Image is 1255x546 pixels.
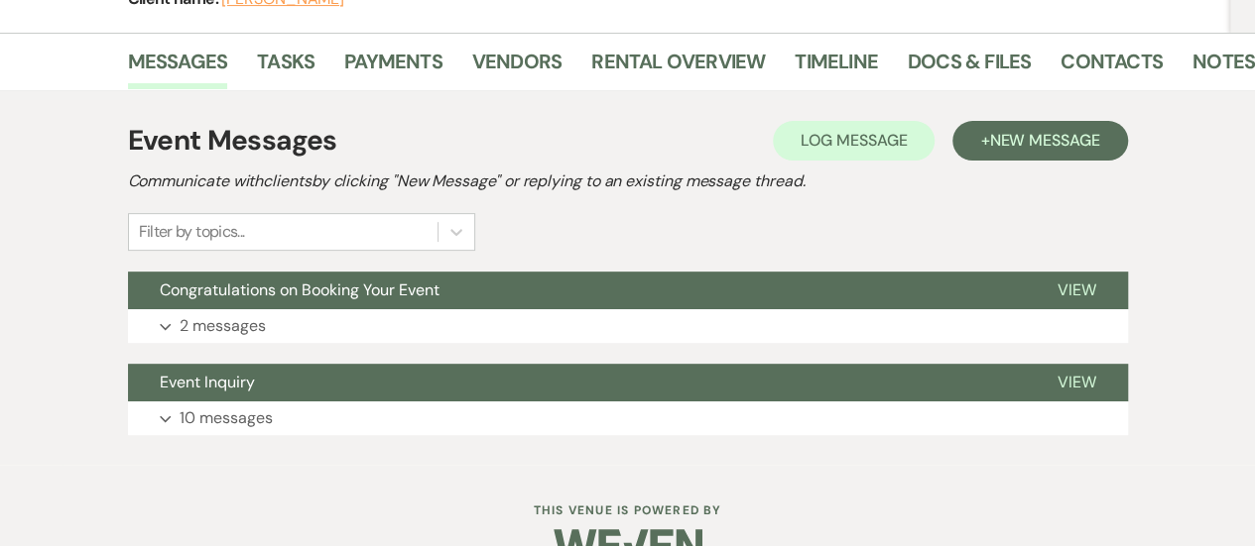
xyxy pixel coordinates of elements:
button: Congratulations on Booking Your Event [128,272,1026,309]
span: Log Message [801,130,907,151]
a: Tasks [257,46,314,89]
a: Messages [128,46,228,89]
p: 10 messages [180,405,273,431]
span: View [1058,279,1096,300]
a: Payments [344,46,442,89]
button: 2 messages [128,309,1128,343]
h2: Communicate with clients by clicking "New Message" or replying to an existing message thread. [128,169,1128,193]
button: Event Inquiry [128,364,1026,401]
button: Log Message [773,121,935,161]
p: 2 messages [180,313,266,339]
h1: Event Messages [128,120,337,162]
a: Rental Overview [591,46,765,89]
button: +New Message [952,121,1127,161]
div: Filter by topics... [139,220,245,244]
button: View [1026,364,1128,401]
a: Timeline [795,46,878,89]
a: Contacts [1061,46,1163,89]
button: View [1026,272,1128,309]
span: View [1058,372,1096,392]
button: 10 messages [128,401,1128,435]
span: Congratulations on Booking Your Event [160,279,439,300]
span: New Message [989,130,1099,151]
span: Event Inquiry [160,372,255,392]
a: Notes [1192,46,1255,89]
a: Docs & Files [908,46,1031,89]
a: Vendors [472,46,562,89]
